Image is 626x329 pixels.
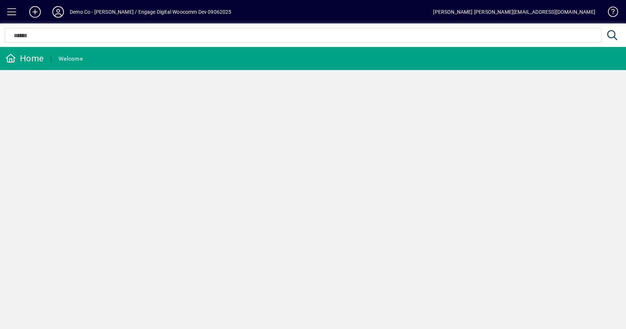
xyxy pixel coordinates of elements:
button: Add [23,5,47,18]
div: Home [5,53,44,64]
div: Demo Co - [PERSON_NAME] / Engage Digital Woocomm Dev 09062025 [70,6,232,18]
button: Profile [47,5,70,18]
div: Welcome [59,53,83,65]
div: [PERSON_NAME] [PERSON_NAME][EMAIL_ADDRESS][DOMAIN_NAME] [433,6,595,18]
a: Knowledge Base [603,1,617,25]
